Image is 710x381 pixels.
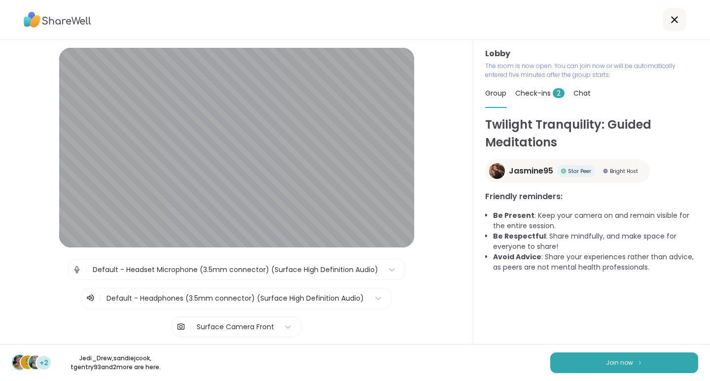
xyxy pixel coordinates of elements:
h1: Twilight Tranquility: Guided Meditations [485,116,698,151]
img: ShareWell Logomark [637,360,643,365]
a: Jasmine95Jasmine95Star PeerStar PeerBright HostBright Host [485,159,650,183]
li: : Share your experiences rather than advice, as peers are not mental health professionals. [493,252,698,273]
img: Star Peer [561,169,566,173]
span: | [189,317,192,337]
span: Group [485,88,506,98]
img: tgentry93 [29,355,42,369]
div: Default - Headset Microphone (3.5mm connector) (Surface High Definition Audio) [93,265,378,275]
span: Check-ins [515,88,565,98]
div: Surface Camera Front [197,322,274,332]
span: Star Peer [568,168,591,175]
span: 2 [553,88,565,98]
li: : Share mindfully, and make space for everyone to share! [493,231,698,252]
h3: Lobby [485,48,698,60]
span: s [25,356,30,369]
img: Jasmine95 [489,163,505,179]
b: Be Present [493,210,534,220]
span: Bright Host [610,168,638,175]
img: ShareWell Logo [24,8,91,31]
img: Camera [177,317,185,337]
h3: Friendly reminders: [485,191,698,203]
img: Microphone [72,260,81,279]
li: : Keep your camera on and remain visible for the entire session. [493,210,698,231]
span: +2 [39,358,48,368]
span: | [99,292,102,304]
span: Join now [606,358,633,367]
img: Jedi_Drew [13,355,27,369]
button: Join now [550,352,698,373]
b: Be Respectful [493,231,546,241]
span: Chat [573,88,591,98]
p: The room is now open. You can join now or will be automatically entered five minutes after the gr... [485,62,698,79]
p: Jedi_Drew , sandiejcook , tgentry93 and 2 more are here. [60,354,171,372]
b: Avoid Advice [493,252,541,262]
img: Bright Host [603,169,608,173]
span: | [85,260,88,279]
span: Jasmine95 [509,165,553,177]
